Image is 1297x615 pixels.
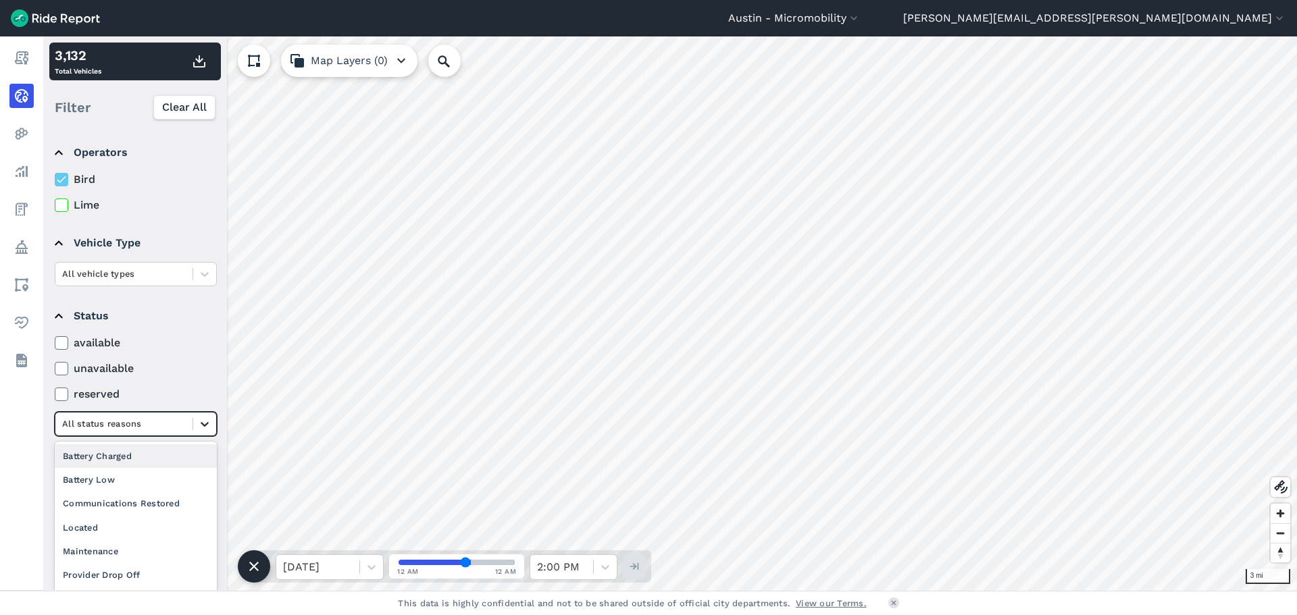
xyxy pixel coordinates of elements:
span: 12 AM [397,566,419,577]
div: Battery Low [55,468,217,491]
a: Report [9,46,34,70]
label: reserved [55,386,217,402]
summary: Operators [55,134,215,171]
div: Communications Restored [55,491,217,515]
div: Located [55,516,217,539]
button: Clear All [153,95,215,119]
button: Zoom out [1271,523,1290,543]
button: [PERSON_NAME][EMAIL_ADDRESS][PERSON_NAME][DOMAIN_NAME] [903,10,1286,26]
div: Maintenance [55,539,217,563]
label: Bird [55,171,217,188]
summary: Status [55,297,215,335]
summary: Vehicle Type [55,224,215,262]
a: View our Terms. [796,597,867,610]
a: Datasets [9,348,34,373]
div: Provider Drop Off [55,563,217,587]
canvas: Map [43,36,1297,591]
span: Clear All [162,99,207,115]
a: Realtime [9,84,34,108]
div: Total Vehicles [55,45,101,78]
button: Zoom in [1271,504,1290,523]
div: Reservation cancelled [55,587,217,610]
div: 3,132 [55,45,101,65]
a: Health [9,311,34,335]
button: Austin - Micromobility [728,10,861,26]
button: Map Layers (0) [281,45,417,77]
div: 3 mi [1246,569,1290,584]
label: Lime [55,197,217,213]
label: unavailable [55,360,217,377]
div: Battery Charged [55,444,217,468]
a: Policy [9,235,34,259]
input: Search Location or Vehicles [428,45,482,77]
span: 12 AM [495,566,517,577]
div: Filter [49,86,221,128]
a: Areas [9,273,34,297]
a: Fees [9,197,34,221]
button: Reset bearing to north [1271,543,1290,562]
img: Ride Report [11,9,100,27]
label: available [55,335,217,351]
a: Heatmaps [9,122,34,146]
a: Analyze [9,159,34,184]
